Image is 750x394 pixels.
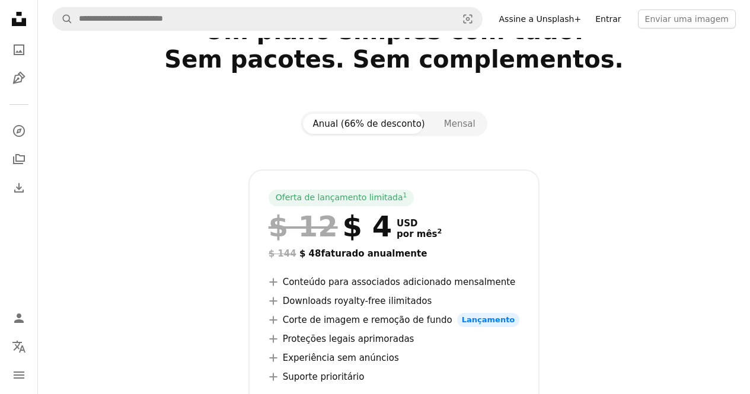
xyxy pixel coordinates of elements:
a: 2 [435,229,445,239]
button: Mensal [435,114,485,134]
li: Downloads royalty-free ilimitados [269,294,520,308]
span: $ 144 [269,248,296,259]
div: $ 48 faturado anualmente [269,246,520,261]
a: Explorar [7,119,31,143]
a: Entrar / Cadastrar-se [7,306,31,330]
li: Corte de imagem e remoção de fundo [269,313,520,327]
a: Fotos [7,38,31,62]
sup: 1 [403,191,407,198]
sup: 2 [438,228,442,235]
li: Conteúdo para associados adicionado mensalmente [269,275,520,289]
li: Proteções legais aprimoradas [269,332,520,346]
a: Início — Unsplash [7,7,31,33]
a: Histórico de downloads [7,176,31,200]
form: Pesquise conteúdo visual em todo o site [52,7,483,31]
button: Pesquise na Unsplash [53,8,73,30]
button: Enviar uma imagem [638,9,736,28]
a: Coleções [7,148,31,171]
button: Pesquisa visual [454,8,482,30]
a: 1 [401,192,410,204]
div: Oferta de lançamento limitada [269,190,414,206]
div: $ 4 [269,211,392,242]
li: Experiência sem anúncios [269,351,520,365]
button: Anual (66% de desconto) [303,114,434,134]
span: Lançamento [457,313,520,327]
h2: Um plano simples com tudo. Sem pacotes. Sem complementos. [52,17,736,102]
button: Idioma [7,335,31,358]
li: Suporte prioritário [269,370,520,384]
span: USD [397,218,442,229]
span: por mês [397,229,442,239]
a: Assine a Unsplash+ [492,9,589,28]
span: $ 12 [269,211,338,242]
button: Menu [7,363,31,387]
a: Ilustrações [7,66,31,90]
a: Entrar [588,9,628,28]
